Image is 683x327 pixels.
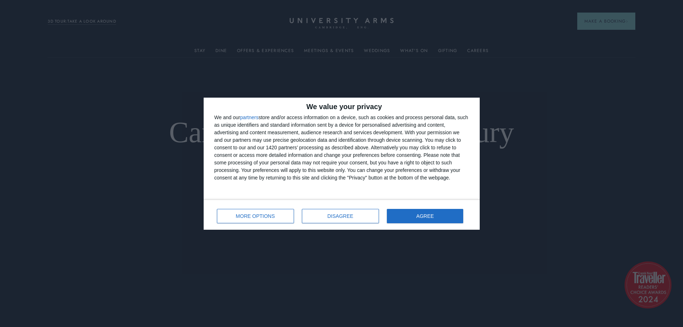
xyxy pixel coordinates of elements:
div: We and our store and/or access information on a device, such as cookies and process personal data... [214,114,469,182]
span: MORE OPTIONS [236,214,275,219]
button: partners [240,115,259,120]
span: AGREE [416,214,434,219]
button: AGREE [387,209,464,223]
h2: We value your privacy [214,103,469,110]
button: DISAGREE [302,209,379,223]
div: qc-cmp2-ui [204,98,480,230]
span: DISAGREE [327,214,353,219]
button: MORE OPTIONS [217,209,294,223]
